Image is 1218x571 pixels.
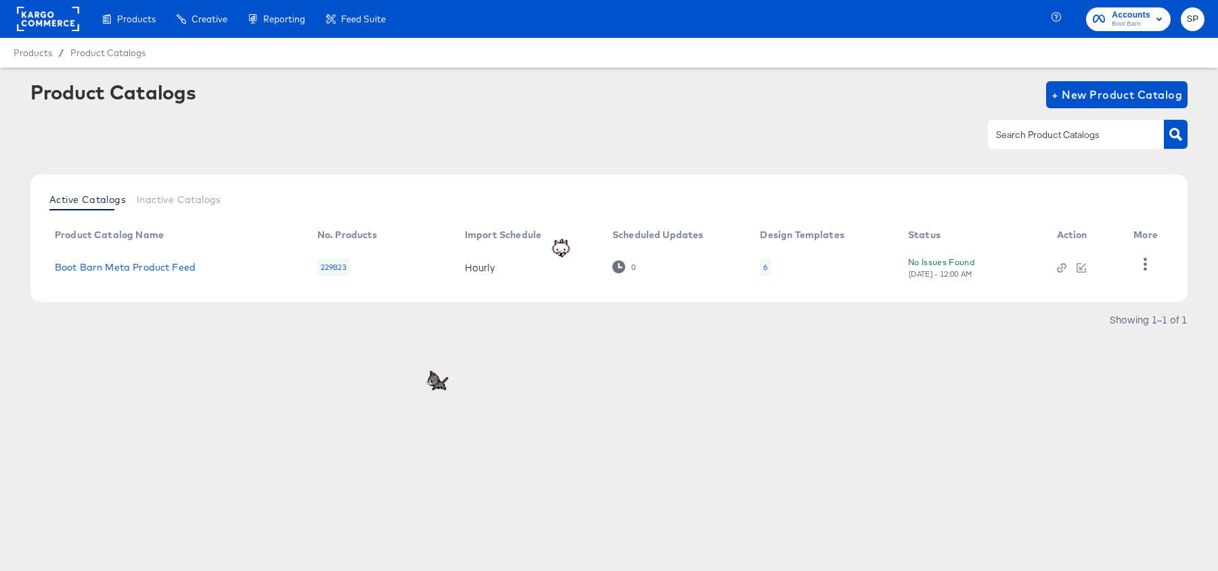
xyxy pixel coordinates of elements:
[612,260,636,273] div: 0
[1181,7,1204,31] button: SP
[1112,8,1150,22] span: Accounts
[1186,12,1199,27] span: SP
[117,14,156,24] span: Products
[30,81,196,103] div: Product Catalogs
[631,262,636,272] div: 0
[1046,225,1123,246] th: Action
[317,229,378,240] div: No. Products
[70,47,145,58] a: Product Catalogs
[1123,225,1174,246] th: More
[317,258,350,276] div: 229823
[760,258,771,276] div: 6
[1086,7,1171,31] button: AccountsBoot Barn
[1109,315,1188,324] div: Showing 1–1 of 1
[612,229,704,240] div: Scheduled Updates
[49,194,126,205] span: Active Catalogs
[55,229,164,240] div: Product Catalog Name
[454,246,602,288] td: Hourly
[263,14,305,24] span: Reporting
[14,47,52,58] span: Products
[993,127,1137,143] input: Search Product Catalogs
[897,225,1046,246] th: Status
[137,194,221,205] span: Inactive Catalogs
[465,229,541,240] div: Import Schedule
[52,47,70,58] span: /
[544,233,578,267] img: hNgNEstXuDoChwFBgKPACZk6LIWarMpMAAAAASUVORK5CYII=
[191,14,227,24] span: Creative
[1052,85,1182,104] span: + New Product Catalog
[763,262,767,273] div: 6
[341,14,386,24] span: Feed Suite
[422,365,455,398] img: Pqmuazdw3VmQsZTRTCnuBbDWus13bwwBoGkap5EBZrO5E7DZrP+SwdGUcdVuzl4D+6o67OpHVwQQaAWKc2E20DWj0S5b6AWAB...
[55,262,196,273] a: Boot Barn Meta Product Feed
[1112,19,1150,30] span: Boot Barn
[760,229,844,240] div: Design Templates
[1046,81,1188,108] button: + New Product Catalog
